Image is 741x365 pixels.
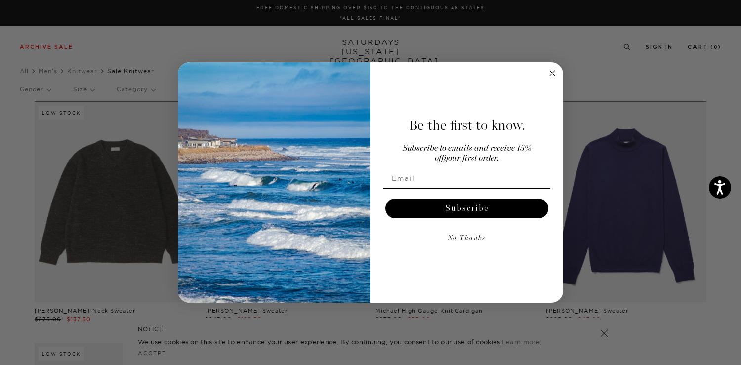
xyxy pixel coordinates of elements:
[435,154,444,162] span: off
[385,199,548,218] button: Subscribe
[383,188,550,189] img: underline
[403,144,532,153] span: Subscribe to emails and receive 15%
[546,67,558,79] button: Close dialog
[383,168,550,188] input: Email
[444,154,499,162] span: your first order.
[178,62,370,303] img: 125c788d-000d-4f3e-b05a-1b92b2a23ec9.jpeg
[409,117,525,134] span: Be the first to know.
[383,228,550,248] button: No Thanks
